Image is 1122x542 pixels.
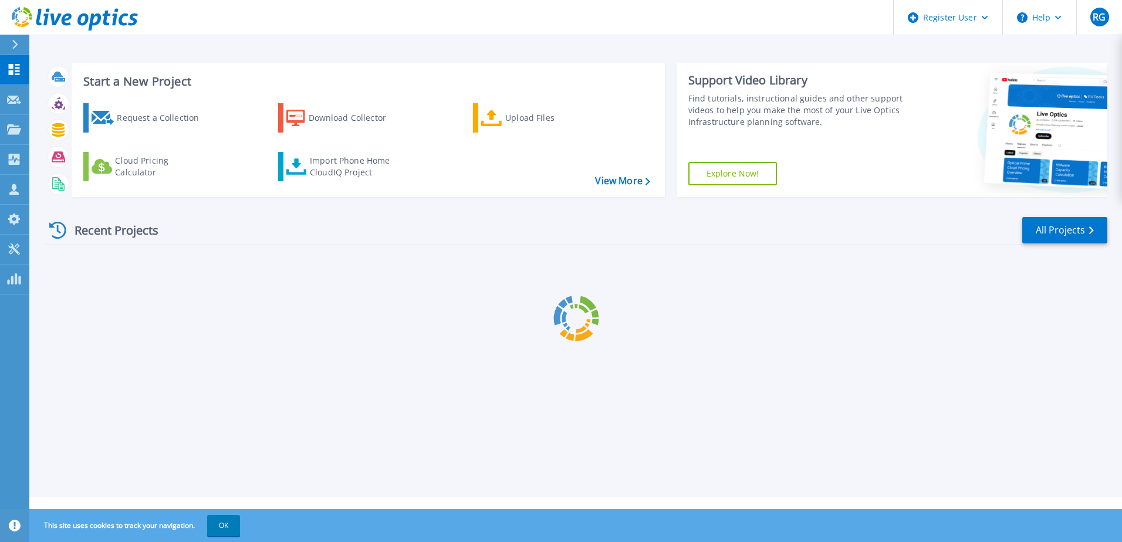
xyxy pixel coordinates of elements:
a: Explore Now! [688,162,778,185]
div: Import Phone Home CloudIQ Project [310,155,401,178]
a: Upload Files [473,103,604,133]
div: Request a Collection [117,106,211,130]
a: View More [595,175,650,187]
span: RG [1093,12,1106,22]
a: Request a Collection [83,103,214,133]
a: Download Collector [278,103,409,133]
a: Cloud Pricing Calculator [83,152,214,181]
h3: Start a New Project [83,75,650,88]
div: Download Collector [309,106,403,130]
div: Support Video Library [688,73,908,88]
div: Upload Files [505,106,599,130]
div: Recent Projects [45,216,174,245]
a: All Projects [1022,217,1107,243]
div: Find tutorials, instructional guides and other support videos to help you make the most of your L... [688,93,908,128]
button: OK [207,515,240,536]
div: Cloud Pricing Calculator [115,155,209,178]
span: This site uses cookies to track your navigation. [32,515,240,536]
